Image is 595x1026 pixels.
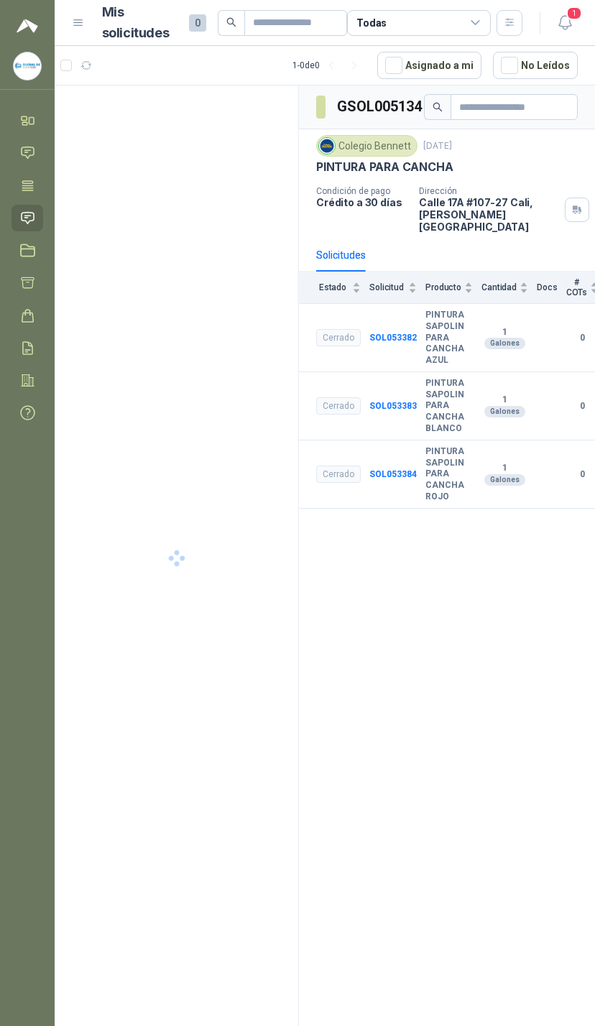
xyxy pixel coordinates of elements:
img: Company Logo [14,52,41,80]
span: 0 [189,14,206,32]
span: Estado [316,282,349,292]
b: 1 [481,394,528,406]
th: Estado [299,272,369,304]
p: Dirección [419,186,559,196]
div: Colegio Bennett [316,135,418,157]
div: Galones [484,406,525,417]
h3: GSOL005134 [337,96,424,118]
button: Asignado a mi [377,52,481,79]
p: [DATE] [423,139,452,153]
span: search [433,102,443,112]
div: 1 - 0 de 0 [292,54,366,77]
p: Condición de pago [316,186,407,196]
div: Galones [484,338,525,349]
h1: Mis solicitudes [102,2,178,44]
span: search [226,17,236,27]
span: 1 [566,6,582,20]
span: Solicitud [369,282,405,292]
div: Solicitudes [316,247,366,263]
div: Cerrado [316,397,361,415]
div: Galones [484,474,525,486]
div: Cerrado [316,466,361,483]
a: SOL053382 [369,333,417,343]
b: PINTURA SAPOLIN PARA CANCHA AZUL [425,310,473,366]
span: Producto [425,282,461,292]
th: Cantidad [481,272,537,304]
a: SOL053383 [369,401,417,411]
p: PINTURA PARA CANCHA [316,160,453,175]
b: 1 [481,327,528,338]
span: Cantidad [481,282,517,292]
p: Calle 17A #107-27 Cali , [PERSON_NAME][GEOGRAPHIC_DATA] [419,196,559,233]
span: # COTs [566,277,588,297]
button: 1 [552,10,578,36]
div: Todas [356,15,387,31]
img: Logo peakr [17,17,38,34]
a: SOL053384 [369,469,417,479]
img: Company Logo [319,138,335,154]
b: 1 [481,463,528,474]
b: PINTURA SAPOLIN PARA CANCHA ROJO [425,446,473,502]
th: Producto [425,272,481,304]
b: PINTURA SAPOLIN PARA CANCHA BLANCO [425,378,473,434]
th: Docs [537,272,566,304]
button: No Leídos [493,52,578,79]
div: Cerrado [316,329,361,346]
p: Crédito a 30 días [316,196,407,208]
th: Solicitud [369,272,425,304]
